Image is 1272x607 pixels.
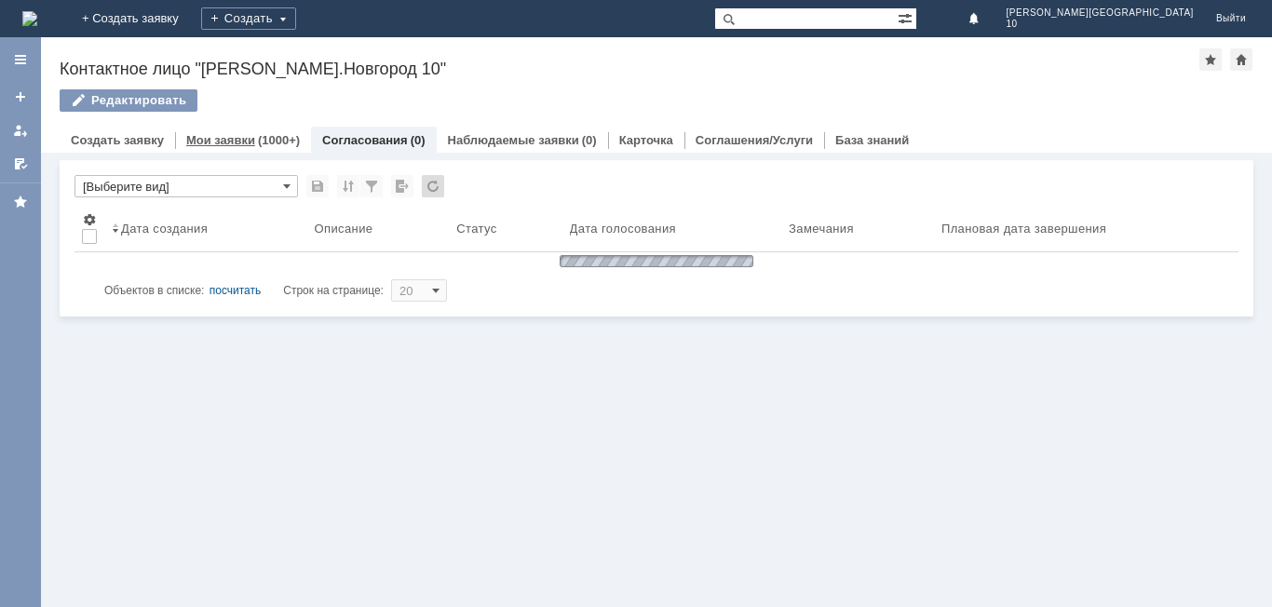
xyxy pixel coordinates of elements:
i: Строк на странице: [104,279,384,302]
div: (0) [582,133,597,147]
div: Сохранить вид [306,175,329,197]
a: Соглашения/Услуги [696,133,813,147]
div: Статус [456,222,496,236]
div: Дата создания [121,222,208,236]
th: Дата создания [104,205,306,252]
span: Объектов в списке: [104,284,204,297]
a: Наблюдаемые заявки [448,133,579,147]
span: 10 [1007,19,1194,30]
a: Мои согласования [6,149,35,179]
span: Расширенный поиск [898,8,916,26]
div: посчитать [210,279,262,302]
div: Описание [314,222,372,236]
div: (1000+) [258,133,300,147]
div: (0) [411,133,426,147]
a: Мои заявки [6,115,35,145]
a: Перейти на домашнюю страницу [22,11,37,26]
img: wJIQAAOwAAAAAAAAAAAA== [554,252,759,270]
th: Статус [449,205,562,252]
div: Контактное лицо "[PERSON_NAME].Новгород 10" [60,60,1199,78]
a: Согласования [322,133,408,147]
a: Создать заявку [6,82,35,112]
span: Настройки [82,212,97,227]
div: Плановая дата завершения [941,222,1106,236]
div: Дата голосования [570,222,676,236]
div: Замечания [789,222,854,236]
div: Создать [201,7,296,30]
span: [PERSON_NAME][GEOGRAPHIC_DATA] [1007,7,1194,19]
div: Добавить в избранное [1199,48,1222,71]
div: Сделать домашней страницей [1230,48,1252,71]
a: Создать заявку [71,133,164,147]
div: Экспорт списка [391,175,413,197]
div: Обновлять список [422,175,444,197]
div: Сортировка... [337,175,359,197]
a: Карточка [619,133,673,147]
img: logo [22,11,37,26]
a: Мои заявки [186,133,255,147]
a: База знаний [835,133,909,147]
th: Дата голосования [562,205,781,252]
div: Фильтрация... [360,175,383,197]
